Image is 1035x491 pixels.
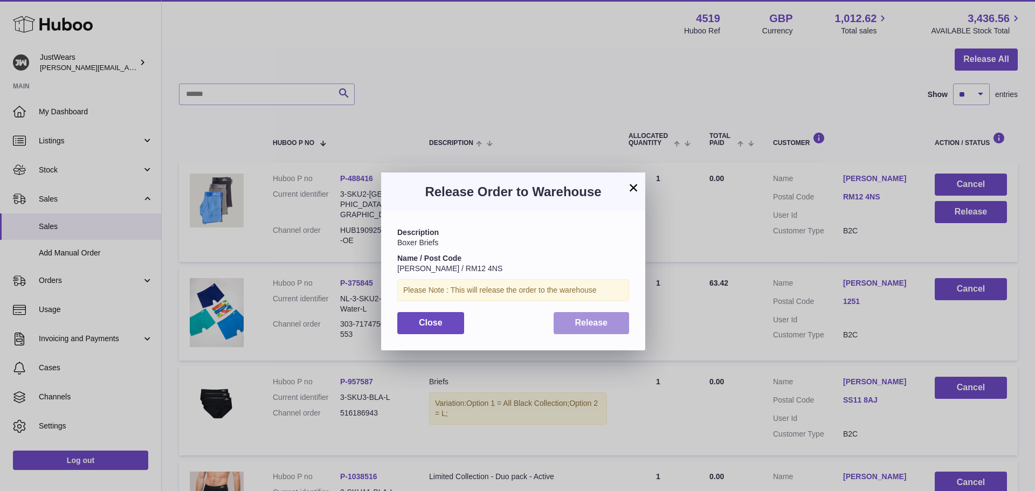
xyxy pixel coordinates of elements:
[419,318,443,327] span: Close
[397,228,439,237] strong: Description
[554,312,630,334] button: Release
[397,312,464,334] button: Close
[397,238,438,247] span: Boxer Briefs
[397,279,629,301] div: Please Note : This will release the order to the warehouse
[397,254,461,262] strong: Name / Post Code
[397,264,502,273] span: [PERSON_NAME] / RM12 4NS
[627,181,640,194] button: ×
[397,183,629,200] h3: Release Order to Warehouse
[575,318,608,327] span: Release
